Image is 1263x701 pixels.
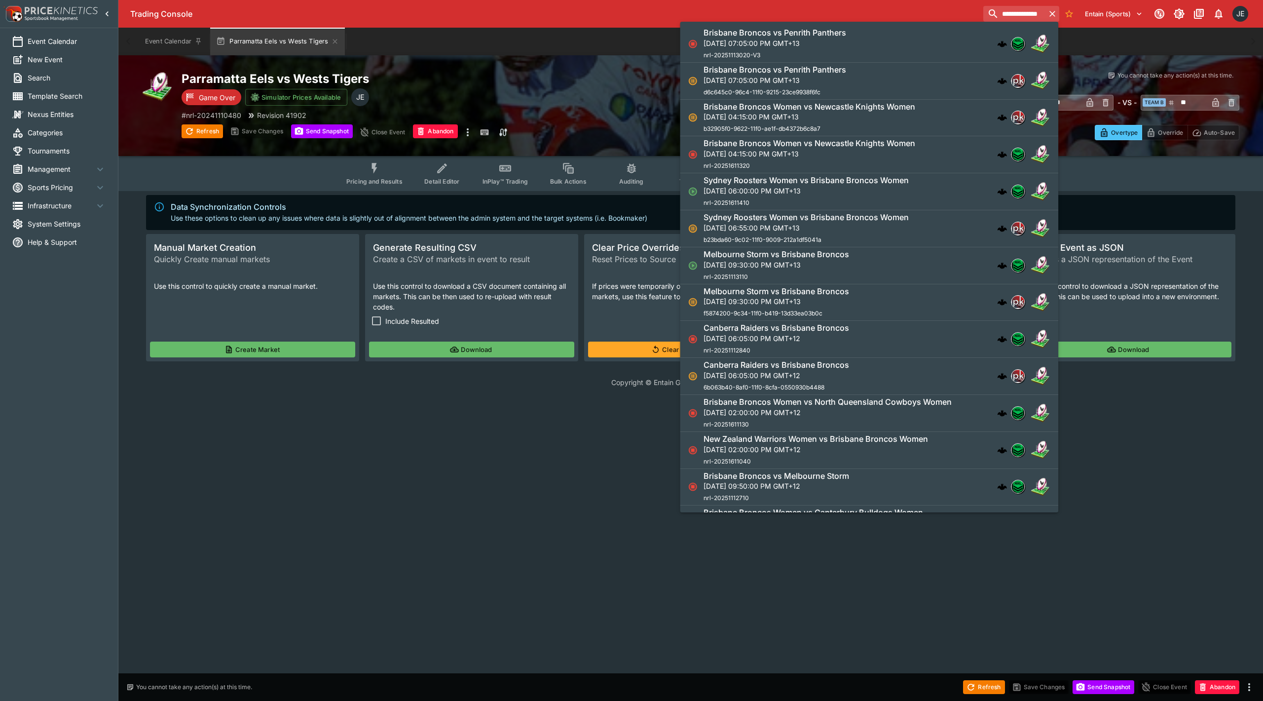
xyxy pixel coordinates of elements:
button: No Bookmarks [1061,6,1077,22]
p: Revision 41902 [257,110,306,120]
img: rugby_league.png [142,71,174,103]
span: Detail Editor [424,178,459,185]
p: [DATE] 06:55:00 PM GMT+13 [704,223,909,233]
svg: Open [688,187,698,196]
div: cerberus [997,113,1007,122]
img: nrl.png [1011,333,1024,346]
div: cerberus [997,482,1007,492]
svg: Suspended [688,371,698,381]
p: Override [1158,127,1183,138]
img: pricekinetics.png [1011,75,1024,87]
h6: Brisbane Broncos vs Melbourne Storm [704,471,849,481]
span: d6c645c0-96c4-11f0-9215-23ce9938f6fc [704,88,820,96]
img: logo-cerberus.svg [997,113,1007,122]
h6: Brisbane Broncos Women vs Newcastle Knights Women [704,102,915,112]
div: nrl [1011,148,1025,161]
div: nrl [1011,443,1025,457]
div: nrl [1011,259,1025,273]
button: Abandon [1195,680,1239,694]
img: logo-cerberus.svg [997,334,1007,344]
span: InPlay™ Trading [483,178,528,185]
div: cerberus [997,334,1007,344]
p: Use this control to quickly create a manual market. [154,281,351,291]
span: Quickly Create manual markets [154,253,351,265]
p: You cannot take any action(s) at this time. [136,683,252,692]
img: rugby_league.png [1031,108,1050,127]
p: [DATE] 02:00:00 PM GMT+12 [704,407,952,418]
span: Search [28,73,106,83]
img: logo-cerberus.svg [997,76,1007,86]
img: logo-cerberus.svg [997,39,1007,49]
div: cerberus [997,187,1007,196]
p: [DATE] 09:30:00 PM GMT+13 [704,296,849,307]
img: rugby_league.png [1031,182,1050,201]
img: nrl.png [1011,148,1024,161]
h6: Brisbane Broncos Women vs Newcastle Knights Women [704,138,915,149]
input: search [983,6,1045,22]
button: Abandon [413,124,457,138]
span: Manual Market Creation [154,242,351,253]
button: Create Market [150,342,355,357]
img: logo-cerberus.svg [997,261,1007,271]
svg: Suspended [688,113,698,122]
img: rugby_league.png [1031,440,1050,460]
div: nrl [1011,406,1025,420]
p: [DATE] 06:05:00 PM GMT+12 [704,370,849,381]
h6: Melbourne Storm vs Brisbane Broncos [704,286,849,297]
div: Data Synchronization Controls [171,201,647,213]
button: Documentation [1190,5,1208,23]
div: pricekinetics [1011,111,1025,124]
img: nrl.png [1011,259,1024,272]
div: cerberus [997,39,1007,49]
span: Pricing and Results [346,178,403,185]
svg: Closed [688,334,698,344]
span: f5874200-9c34-11f0-b419-13d33ea03b0c [704,310,822,317]
button: Download [1026,342,1231,357]
div: James Edlin [1232,6,1248,22]
img: pricekinetics.png [1011,370,1024,383]
span: 6b063b40-8af0-11f0-8cfa-0550930b4488 [704,384,824,391]
img: rugby_league.png [1031,329,1050,349]
span: Auditing [619,178,643,185]
span: nrl-20251611040 [704,458,751,465]
img: rugby_league.png [1031,34,1050,54]
div: cerberus [997,445,1007,455]
h6: Canberra Raiders vs Brisbane Broncos [704,360,849,370]
p: Copyright © Entain Group Australia Pty Ltd 2025 [118,377,1263,388]
h2: Copy To Clipboard [182,71,710,86]
span: Help & Support [28,237,106,247]
span: Generate Resulting CSV [373,242,570,253]
p: [DATE] 07:05:00 PM GMT+13 [704,38,846,48]
img: rugby_league.png [1031,145,1050,164]
button: Send Snapshot [291,124,353,138]
button: Refresh [963,680,1004,694]
img: nrl.png [1011,407,1024,420]
button: Overtype [1095,125,1142,140]
p: Use this control to download a JSON representation of the Event. This can be used to upload into ... [1030,281,1227,302]
span: Tournaments [28,146,106,156]
img: logo-cerberus.svg [997,187,1007,196]
span: nrl-20251611410 [704,199,749,206]
span: Create a CSV of markets in event to result [373,253,570,265]
div: nrl [1011,480,1025,494]
div: cerberus [997,76,1007,86]
div: pricekinetics [1011,295,1025,309]
img: logo-cerberus.svg [997,482,1007,492]
img: logo-cerberus.svg [997,408,1007,418]
span: Reset Prices to Source [592,253,789,265]
p: Use this control to download a CSV document containing all markets. This can be then used to re-u... [373,281,570,312]
svg: Closed [688,482,698,492]
p: [DATE] 09:50:00 PM GMT+12 [704,481,849,491]
div: nrl [1011,37,1025,51]
img: rugby_league.png [1031,71,1050,91]
svg: Closed [688,408,698,418]
img: rugby_league.png [1031,292,1050,312]
h6: Brisbane Broncos vs Penrith Panthers [704,65,846,75]
div: Start From [1095,125,1239,140]
span: Clear Price Overrides [592,242,789,253]
p: If prices were temporarily overridden across multiple markets, use this feature to clear those ov... [592,281,789,302]
span: nrl-20251113110 [704,273,748,280]
button: Select Tenant [1079,6,1149,22]
button: Notifications [1210,5,1227,23]
p: Overtype [1111,127,1138,138]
